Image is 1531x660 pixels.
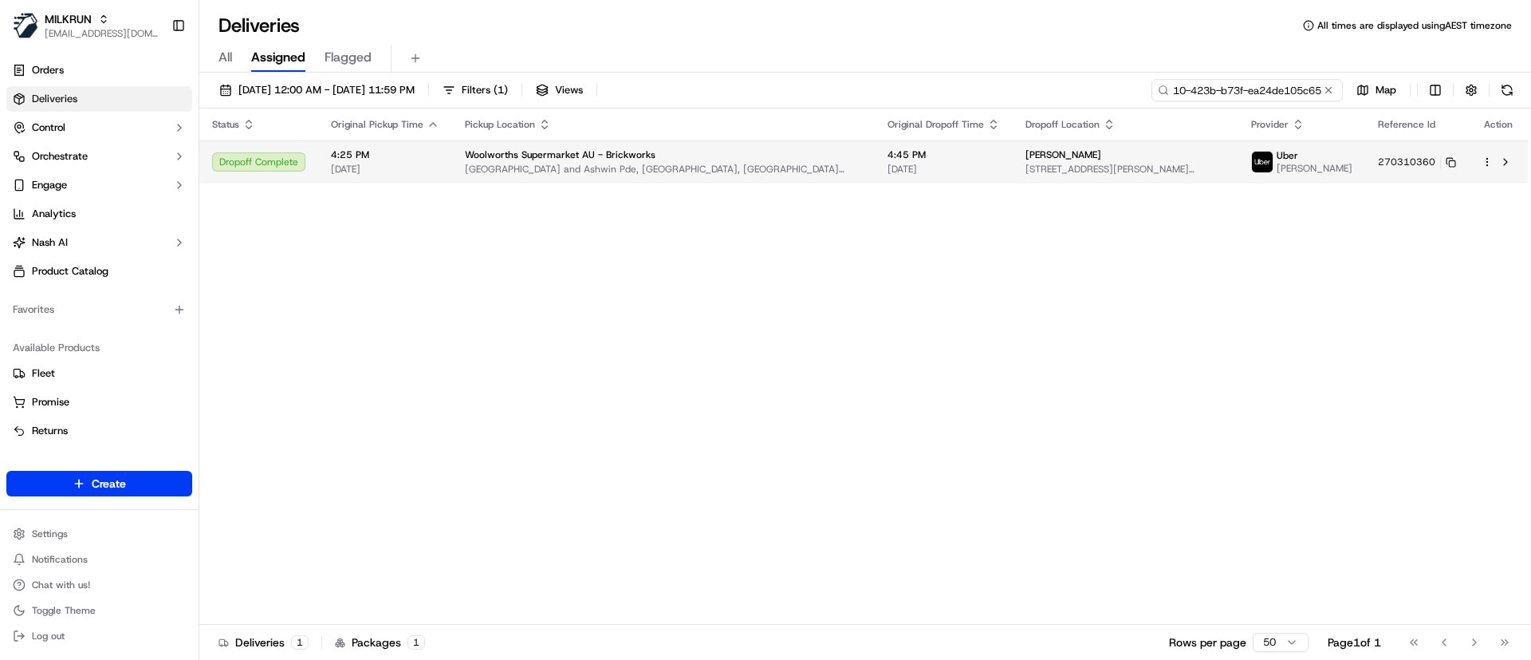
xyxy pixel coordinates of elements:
[325,48,372,67] span: Flagged
[238,83,415,97] span: [DATE] 12:00 AM - [DATE] 11:59 PM
[212,79,422,101] button: [DATE] 12:00 AM - [DATE] 11:59 PM
[13,366,186,381] a: Fleet
[92,476,126,492] span: Create
[1376,83,1396,97] span: Map
[1378,156,1456,168] button: 270310360
[291,635,309,650] div: 1
[1496,79,1518,101] button: Refresh
[6,574,192,596] button: Chat with us!
[6,335,192,361] div: Available Products
[331,163,439,176] span: [DATE]
[529,79,590,101] button: Views
[32,528,68,540] span: Settings
[13,395,186,409] a: Promise
[888,163,1000,176] span: [DATE]
[6,361,192,386] button: Fleet
[6,144,192,169] button: Orchestrate
[6,230,192,255] button: Nash AI
[6,57,192,83] a: Orders
[32,264,108,279] span: Product Catalog
[6,115,192,140] button: Control
[465,148,655,161] span: Woolworths Supermarket AU - Brickworks
[218,634,309,650] div: Deliveries
[1349,79,1403,101] button: Map
[32,149,88,164] span: Orchestrate
[465,118,535,131] span: Pickup Location
[13,424,186,438] a: Returns
[6,389,192,415] button: Promise
[32,92,77,106] span: Deliveries
[888,118,984,131] span: Original Dropoff Time
[1317,19,1512,32] span: All times are displayed using AEST timezone
[331,148,439,161] span: 4:25 PM
[462,83,508,97] span: Filters
[335,634,425,650] div: Packages
[212,118,239,131] span: Status
[32,121,65,135] span: Control
[218,48,232,67] span: All
[331,118,423,131] span: Original Pickup Time
[6,201,192,227] a: Analytics
[6,548,192,571] button: Notifications
[6,625,192,647] button: Log out
[888,148,1000,161] span: 4:45 PM
[1151,79,1343,101] input: Type to search
[1251,118,1289,131] span: Provider
[6,6,165,45] button: MILKRUNMILKRUN[EMAIL_ADDRESS][DOMAIN_NAME]
[6,418,192,444] button: Returns
[251,48,305,67] span: Assigned
[407,635,425,650] div: 1
[1277,162,1352,175] span: [PERSON_NAME]
[494,83,508,97] span: ( 1 )
[6,471,192,496] button: Create
[32,395,69,409] span: Promise
[32,630,65,642] span: Log out
[32,207,76,221] span: Analytics
[6,172,192,198] button: Engage
[32,235,68,250] span: Nash AI
[6,523,192,545] button: Settings
[6,297,192,322] div: Favorites
[6,259,192,284] a: Product Catalog
[32,579,90,591] span: Chat with us!
[1252,152,1273,172] img: uber-new-logo.jpeg
[555,83,583,97] span: Views
[6,86,192,112] a: Deliveries
[45,11,92,27] button: MILKRUN
[32,553,88,566] span: Notifications
[1025,118,1100,131] span: Dropoff Location
[465,163,862,176] span: [GEOGRAPHIC_DATA] and Ashwin Pde, [GEOGRAPHIC_DATA], [GEOGRAPHIC_DATA] 5031, [GEOGRAPHIC_DATA]
[1025,163,1226,176] span: [STREET_ADDRESS][PERSON_NAME][PERSON_NAME]
[1328,634,1381,650] div: Page 1 of 1
[218,13,300,38] h1: Deliveries
[1025,148,1101,161] span: [PERSON_NAME]
[32,424,68,438] span: Returns
[32,178,67,192] span: Engage
[32,604,96,617] span: Toggle Theme
[1482,118,1515,131] div: Action
[1277,149,1298,162] span: Uber
[6,599,192,622] button: Toggle Theme
[32,366,55,381] span: Fleet
[45,27,159,40] button: [EMAIL_ADDRESS][DOMAIN_NAME]
[32,63,64,77] span: Orders
[13,13,38,38] img: MILKRUN
[1169,634,1246,650] p: Rows per page
[435,79,515,101] button: Filters(1)
[1378,118,1435,131] span: Reference Id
